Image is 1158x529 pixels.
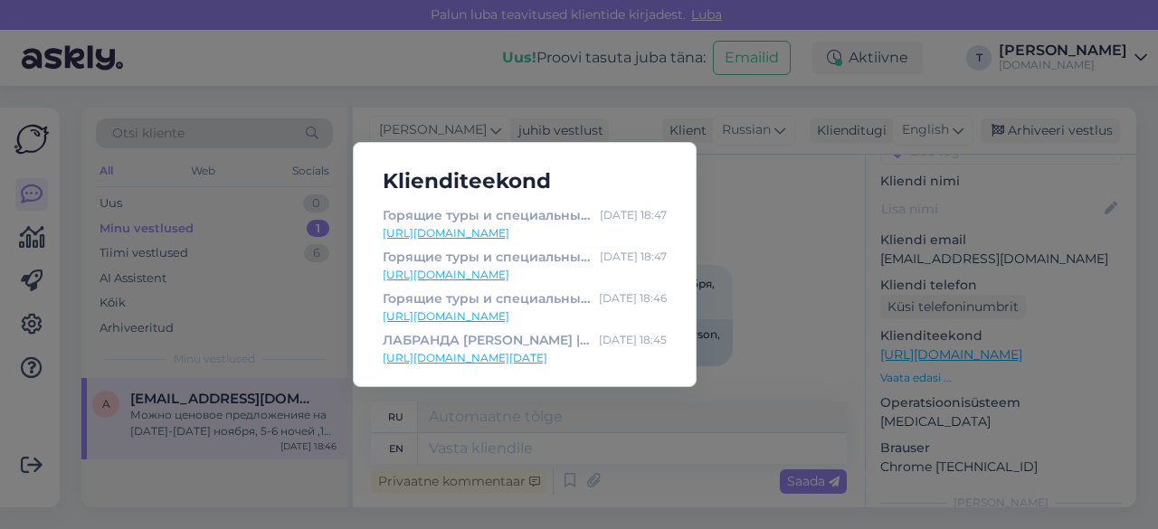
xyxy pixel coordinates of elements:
div: Горящие туры и специальные предложения | Tuusik [383,247,593,267]
div: ЛАБРАНДА [PERSON_NAME] | [GEOGRAPHIC_DATA] [383,330,592,350]
a: [URL][DOMAIN_NAME] [383,267,667,283]
a: [URL][DOMAIN_NAME] [383,308,667,325]
a: [URL][DOMAIN_NAME][DATE] [383,350,667,366]
div: [DATE] 18:47 [600,205,667,225]
div: [DATE] 18:47 [600,247,667,267]
div: [DATE] 18:46 [599,288,667,308]
h5: Klienditeekond [368,165,681,198]
div: Горящие туры и специальные предложения | Tuusik [383,288,592,308]
div: Горящие туры и специальные предложения | Tuusik [383,205,593,225]
a: [URL][DOMAIN_NAME] [383,225,667,241]
div: [DATE] 18:45 [599,330,667,350]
